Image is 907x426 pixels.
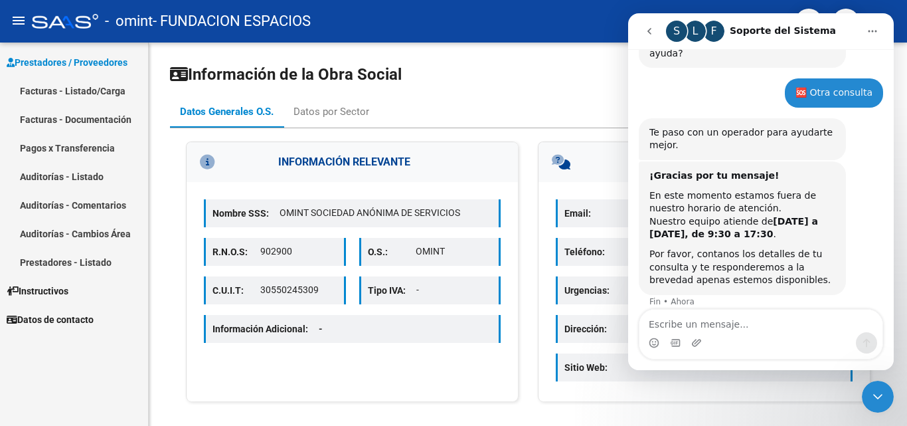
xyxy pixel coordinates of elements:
mat-icon: menu [11,13,27,29]
p: Tipo IVA: [368,283,416,298]
p: 30550245309 [260,283,337,297]
div: Datos Generales O.S. [180,104,274,119]
div: Datos por Sector [293,104,369,119]
p: OMINT SOCIEDAD ANÓNIMA DE SERVICIOS [280,206,492,220]
span: - [319,324,323,334]
h3: INFORMACIÓN RELEVANTE [187,142,518,182]
span: Instructivos [7,284,68,298]
iframe: Intercom live chat [628,13,894,370]
span: Datos de contacto [7,312,94,327]
iframe: Intercom live chat [862,381,894,413]
p: C.U.I.T: [212,283,260,298]
p: OMINT [416,245,492,259]
span: - omint [105,7,153,36]
span: - FUNDACION ESPACIOS [153,7,311,36]
p: R.N.O.S: [212,245,260,259]
p: Urgencias: [564,283,659,298]
p: Información Adicional: [212,322,333,336]
span: Prestadores / Proveedores [7,55,127,70]
p: Email: [564,206,659,221]
p: Dirección: [564,322,659,336]
p: Nombre SSS: [212,206,280,221]
h3: CONTACTOS GENERALES [538,142,870,182]
p: Teléfono: [564,245,659,259]
h1: Información de la Obra Social [170,64,886,85]
p: O.S.: [368,245,416,259]
p: - [416,283,493,297]
p: 902900 [260,245,337,259]
p: Sitio Web: [564,360,659,375]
